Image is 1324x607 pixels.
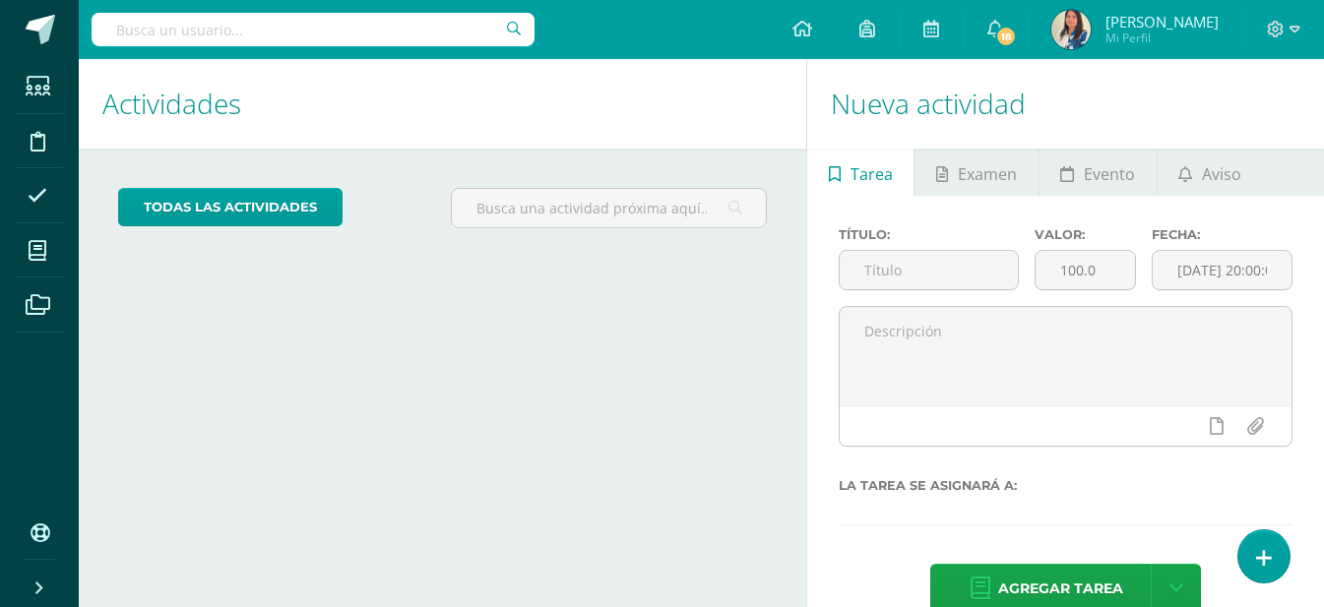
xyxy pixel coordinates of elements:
span: Aviso [1202,151,1241,198]
h1: Nueva actividad [831,59,1300,149]
h1: Actividades [102,59,783,149]
span: Evento [1084,151,1135,198]
input: Busca un usuario... [92,13,535,46]
a: Examen [914,149,1038,196]
label: Valor: [1035,227,1136,242]
span: Examen [958,151,1017,198]
span: [PERSON_NAME] [1105,12,1219,31]
input: Busca una actividad próxima aquí... [452,189,767,227]
a: todas las Actividades [118,188,343,226]
img: e7d52abd4fb20d6f072f611272e178c7.png [1051,10,1091,49]
label: Título: [839,227,1019,242]
input: Título [840,251,1018,289]
a: Aviso [1158,149,1263,196]
label: Fecha: [1152,227,1292,242]
span: 18 [995,26,1017,47]
input: Fecha de entrega [1153,251,1292,289]
a: Tarea [807,149,914,196]
label: La tarea se asignará a: [839,478,1292,493]
input: Puntos máximos [1036,251,1135,289]
span: Tarea [851,151,893,198]
a: Evento [1040,149,1157,196]
span: Mi Perfil [1105,30,1219,46]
